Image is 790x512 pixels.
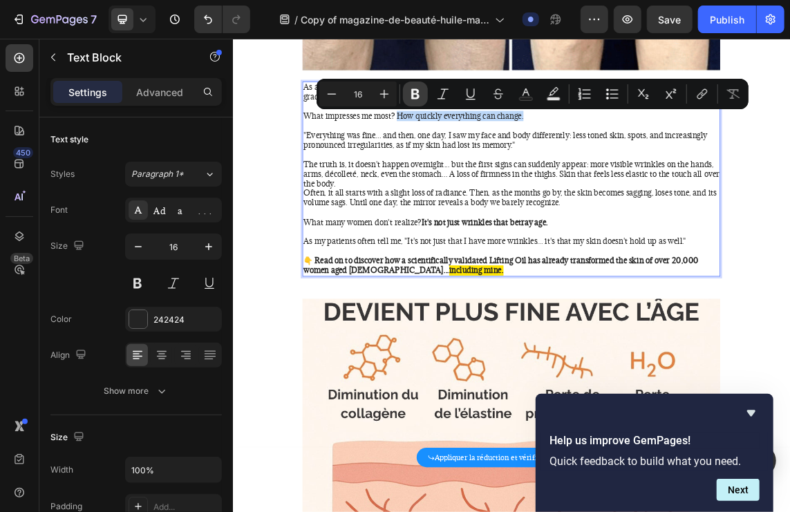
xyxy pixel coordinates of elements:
button: Show more [50,379,222,404]
p: As a skin health specialist, I've spent over 20 years studying the link between hormonal changes,... [105,65,724,94]
div: Rich Text Editor. Editing area: main [104,64,726,354]
button: Save [647,6,693,33]
div: Align [50,346,89,365]
div: Font [50,204,68,216]
div: Styles [50,168,75,180]
p: Advanced [136,85,183,99]
p: What many women don't realize? [105,266,724,281]
p: What impresses me most? How quickly everything can change. [105,108,724,122]
strong: including mine. [322,337,403,352]
strong: 👇 Read on to discover how a scientifically validated Lifting Oil has already transformed the skin... [105,323,693,352]
div: Publish [710,12,744,27]
span: Paragraph 1* [131,168,184,180]
div: Width [50,464,73,476]
p: 7 [91,11,97,28]
div: Help us improve GemPages! [549,405,760,501]
button: Next question [717,479,760,501]
p: "Everything was fine... and then, one day, I saw my face and body differently: less toned skin, s... [105,137,724,166]
span: Copy of magazine-de-beauté-huile-magique [301,12,489,27]
div: Text style [50,133,88,146]
button: Publish [698,6,756,33]
p: The truth is, it doesn't happen overnight... but the first signs can suddenly appear: more visibl... [105,180,724,222]
p: As my patients often tell me, "It's not just that I have more wrinkles... it's that my skin doesn... [105,294,724,309]
h2: Help us improve GemPages! [549,433,760,449]
p: Quick feedback to build what you need. [549,455,760,468]
div: Adamina [153,205,218,217]
div: 242424 [153,314,218,326]
span: / [294,12,298,27]
button: 7 [6,6,103,33]
div: Editor contextual toolbar [317,79,749,109]
iframe: Design area [233,39,790,512]
p: Often, it all starts with a slight loss of radiance. Then, as the months go by, the skin becomes ... [105,222,724,252]
p: Settings [68,85,107,99]
div: Size [50,428,87,447]
strong: It's not just wrinkles that betray age. [281,265,469,281]
div: Undo/Redo [194,6,250,33]
p: Text Block [67,49,185,66]
div: 450 [13,147,33,158]
input: Auto [126,457,221,482]
div: Color [50,313,72,325]
button: Paragraph 1* [125,162,222,187]
div: Beta [10,253,33,264]
div: Size [50,237,87,256]
button: Hide survey [743,405,760,421]
div: Show more [104,384,169,398]
span: Save [659,14,681,26]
